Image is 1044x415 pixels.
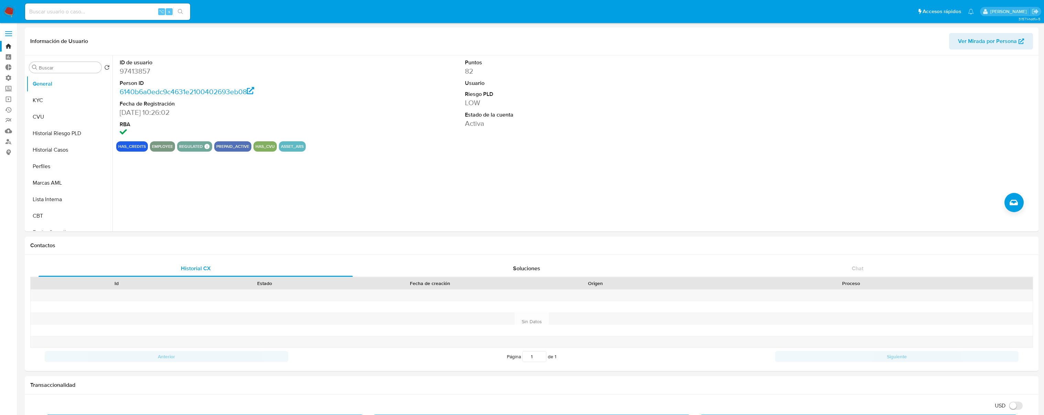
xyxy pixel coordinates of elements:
[526,280,665,287] div: Origen
[30,38,88,45] h1: Información de Usuario
[26,92,112,109] button: KYC
[196,280,334,287] div: Estado
[990,8,1029,15] p: federico.luaces@mercadolibre.com
[281,145,304,148] button: asset_ars
[152,145,173,148] button: employee
[26,109,112,125] button: CVU
[465,98,688,108] dd: LOW
[104,65,110,72] button: Volver al orden por defecto
[949,33,1033,50] button: Ver Mirada por Persona
[26,208,112,224] button: CBT
[26,76,112,92] button: General
[852,264,863,272] span: Chat
[181,264,211,272] span: Historial CX
[674,280,1028,287] div: Proceso
[120,59,343,66] dt: ID de usuario
[465,59,688,66] dt: Puntos
[513,264,540,272] span: Soluciones
[179,145,203,148] button: regulated
[120,100,343,108] dt: Fecha de Registración
[118,145,146,148] button: has_credits
[216,145,249,148] button: prepaid_active
[168,8,170,15] span: s
[465,119,688,128] dd: Activa
[45,351,288,362] button: Anterior
[25,7,190,16] input: Buscar usuario o caso...
[39,65,99,71] input: Buscar
[26,224,112,241] button: Fecha Compliant
[30,382,1033,389] h1: Transaccionalidad
[507,351,556,362] span: Página de
[26,125,112,142] button: Historial Riesgo PLD
[173,7,187,17] button: search-icon
[968,9,974,14] a: Notificaciones
[26,158,112,175] button: Perfiles
[32,65,37,70] button: Buscar
[120,79,343,87] dt: Person ID
[120,121,343,128] dt: RBA
[1032,8,1039,15] a: Salir
[30,242,1033,249] h1: Contactos
[26,175,112,191] button: Marcas AML
[120,108,343,117] dd: [DATE] 10:26:02
[47,280,186,287] div: Id
[120,66,343,76] dd: 97413857
[255,145,275,148] button: has_cvu
[344,280,516,287] div: Fecha de creación
[958,33,1017,50] span: Ver Mirada por Persona
[555,353,556,360] span: 1
[465,90,688,98] dt: Riesgo PLD
[465,66,688,76] dd: 82
[923,8,961,15] span: Accesos rápidos
[26,142,112,158] button: Historial Casos
[26,191,112,208] button: Lista Interna
[465,79,688,87] dt: Usuario
[159,8,164,15] span: ⌥
[120,87,254,97] a: 6140b6a0edc9c4631e2100402693eb08
[775,351,1019,362] button: Siguiente
[465,111,688,119] dt: Estado de la cuenta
